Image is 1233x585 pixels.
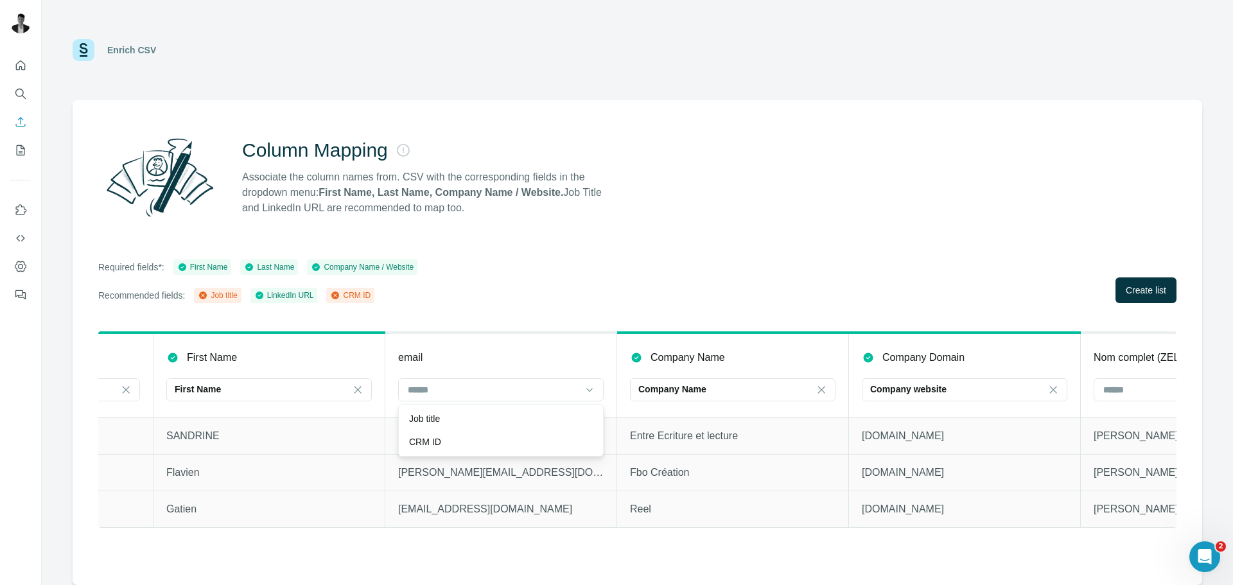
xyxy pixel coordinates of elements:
p: Recommended fields: [98,289,185,302]
button: Quick start [10,54,31,77]
p: Flavien [166,465,372,480]
button: Use Surfe API [10,227,31,250]
p: Company Domain [882,350,965,365]
p: Gatien [166,502,372,517]
button: Search [10,82,31,105]
img: Surfe Illustration - Column Mapping [98,131,222,223]
strong: First Name, Last Name, Company Name / Website. [319,187,563,198]
div: First Name [177,261,228,273]
p: Reel [630,502,835,517]
p: First Name [187,350,237,365]
p: Company Name [638,383,706,396]
div: Enrich CSV [107,44,156,57]
button: Use Surfe on LinkedIn [10,198,31,222]
p: Entre Ecriture et lecture [630,428,835,444]
p: Job title [409,412,440,425]
img: Avatar [10,13,31,33]
button: Dashboard [10,255,31,278]
div: LinkedIn URL [254,290,314,301]
p: Company Name [651,350,725,365]
button: Create list [1115,277,1176,303]
p: Associate the column names from. CSV with the corresponding fields in the dropdown menu: Job Titl... [242,170,613,216]
iframe: Intercom live chat [1189,541,1220,572]
p: Company website [870,383,947,396]
p: SANDRINE [166,428,372,444]
span: 2 [1216,541,1226,552]
p: Nom complet (ZELIQ) [1094,350,1194,365]
p: [EMAIL_ADDRESS][DOMAIN_NAME] [398,502,604,517]
p: [DOMAIN_NAME] [862,428,1067,444]
button: My lists [10,139,31,162]
button: Feedback [10,283,31,306]
p: email [398,350,423,365]
div: CRM ID [330,290,371,301]
p: CRM ID [409,435,441,448]
p: Required fields*: [98,261,164,274]
img: Surfe Logo [73,39,94,61]
h2: Column Mapping [242,139,388,162]
p: [DOMAIN_NAME] [862,502,1067,517]
p: [DOMAIN_NAME] [862,465,1067,480]
p: Fbo Création [630,465,835,480]
p: [PERSON_NAME][EMAIL_ADDRESS][DOMAIN_NAME] [398,465,604,480]
div: Job title [198,290,237,301]
span: Create list [1126,284,1166,297]
div: Company Name / Website [311,261,414,273]
p: First Name [175,383,221,396]
div: Last Name [244,261,294,273]
button: Enrich CSV [10,110,31,134]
